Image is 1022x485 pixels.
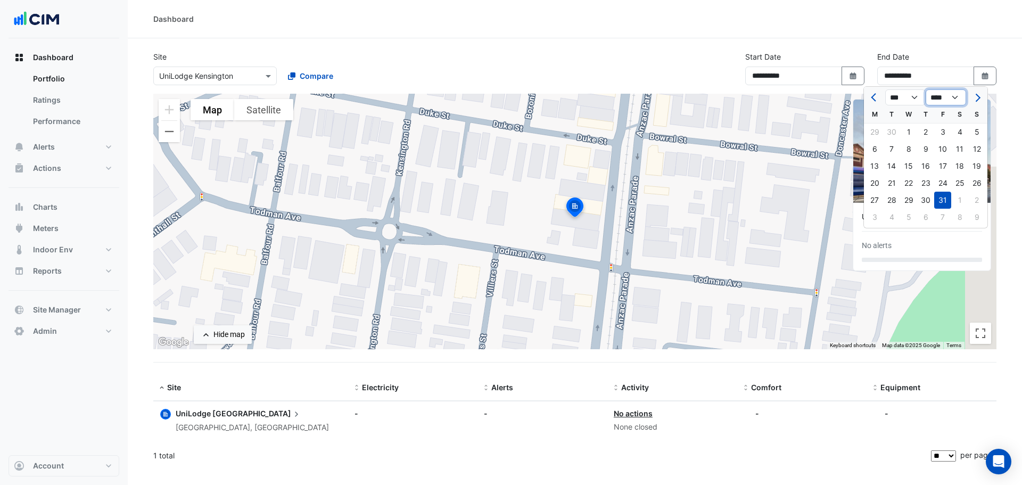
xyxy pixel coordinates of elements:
[281,67,340,85] button: Compare
[866,175,883,192] div: Monday, May 20, 2024
[9,47,119,68] button: Dashboard
[968,192,985,209] div: Sunday, June 2, 2024
[880,383,920,392] span: Equipment
[866,124,883,141] div: Monday, April 29, 2024
[900,124,917,141] div: 1
[830,342,876,349] button: Keyboard shortcuts
[868,89,881,106] button: Previous month
[877,51,909,62] label: End Date
[362,383,399,392] span: Electricity
[934,158,951,175] div: Friday, May 17, 2024
[934,124,951,141] div: 3
[986,449,1011,474] div: Open Intercom Messenger
[934,158,951,175] div: 17
[917,106,934,123] div: T
[9,260,119,282] button: Reports
[866,124,883,141] div: 29
[970,323,991,344] button: Toggle fullscreen view
[866,141,883,158] div: 6
[866,141,883,158] div: Monday, May 6, 2024
[33,461,64,471] span: Account
[883,175,900,192] div: Tuesday, May 21, 2024
[882,342,940,348] span: Map data ©2025 Google
[951,158,968,175] div: 18
[153,13,194,24] div: Dashboard
[951,124,968,141] div: 4
[885,408,888,419] div: -
[191,99,234,120] button: Show street map
[917,209,934,226] div: 6
[153,442,929,469] div: 1 total
[900,175,917,192] div: Wednesday, May 22, 2024
[883,192,900,209] div: Tuesday, May 28, 2024
[33,202,57,212] span: Charts
[968,124,985,141] div: 5
[14,305,24,315] app-icon: Site Manager
[917,158,934,175] div: Thursday, May 16, 2024
[970,89,983,106] button: Next month
[883,192,900,209] div: 28
[14,163,24,174] app-icon: Actions
[917,192,934,209] div: 30
[883,141,900,158] div: 7
[194,325,252,344] button: Hide map
[934,192,951,209] div: Friday, May 31, 2024
[968,141,985,158] div: 12
[9,68,119,136] div: Dashboard
[968,209,985,226] div: Sunday, June 9, 2024
[866,175,883,192] div: 20
[934,175,951,192] div: Friday, May 24, 2024
[951,141,968,158] div: 11
[926,89,966,105] select: Select year
[176,409,211,418] span: UniLodge
[563,196,587,221] img: site-pin-selected.svg
[213,329,245,340] div: Hide map
[900,175,917,192] div: 22
[917,124,934,141] div: Thursday, May 2, 2024
[866,209,883,226] div: Monday, June 3, 2024
[883,106,900,123] div: T
[9,239,119,260] button: Indoor Env
[14,266,24,276] app-icon: Reports
[9,320,119,342] button: Admin
[980,71,990,80] fa-icon: Select Date
[862,211,971,223] div: UniLodge Kensington
[24,68,119,89] a: Portfolio
[234,99,293,120] button: Show satellite imagery
[917,175,934,192] div: 23
[968,209,985,226] div: 9
[866,192,883,209] div: 27
[883,158,900,175] div: 14
[13,9,61,30] img: Company Logo
[917,141,934,158] div: 9
[951,124,968,141] div: Saturday, May 4, 2024
[951,175,968,192] div: 25
[883,124,900,141] div: 30
[176,422,329,434] div: [GEOGRAPHIC_DATA], [GEOGRAPHIC_DATA]
[33,223,59,234] span: Meters
[934,141,951,158] div: Friday, May 10, 2024
[14,52,24,63] app-icon: Dashboard
[153,51,167,62] label: Site
[968,106,985,123] div: S
[968,141,985,158] div: Sunday, May 12, 2024
[614,409,653,418] a: No actions
[866,158,883,175] div: Monday, May 13, 2024
[951,192,968,209] div: Saturday, June 1, 2024
[751,383,781,392] span: Comfort
[621,383,649,392] span: Activity
[848,71,858,80] fa-icon: Select Date
[33,52,73,63] span: Dashboard
[934,192,951,209] div: 31
[917,192,934,209] div: Thursday, May 30, 2024
[14,326,24,336] app-icon: Admin
[866,158,883,175] div: 13
[951,209,968,226] div: 8
[755,408,759,419] div: -
[951,192,968,209] div: 1
[156,335,191,349] img: Google
[946,342,961,348] a: Terms (opens in new tab)
[934,106,951,123] div: F
[14,223,24,234] app-icon: Meters
[885,89,926,105] select: Select month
